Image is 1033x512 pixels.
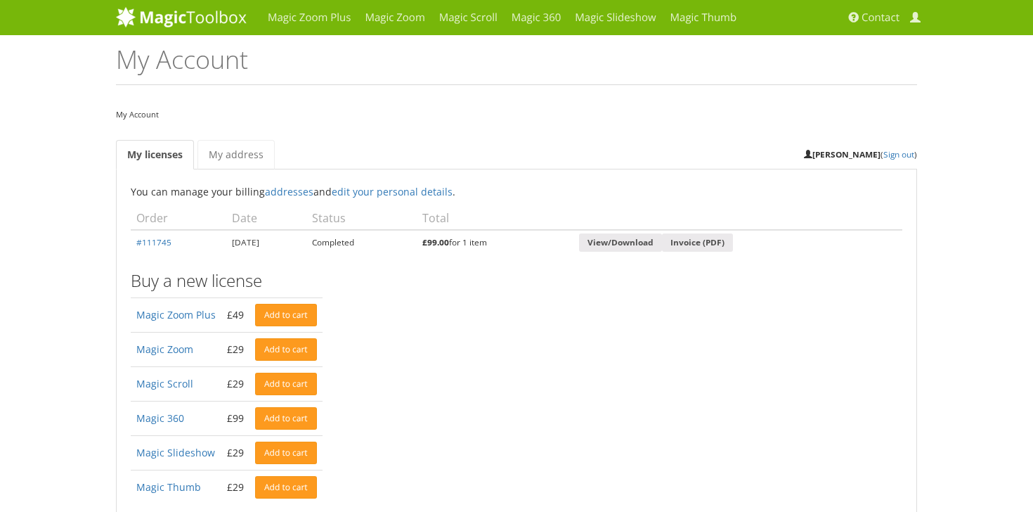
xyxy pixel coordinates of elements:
[662,233,733,252] a: Invoice (PDF)
[422,210,449,226] span: Total
[255,304,317,326] a: Add to cart
[312,210,346,226] span: Status
[255,476,317,499] a: Add to cart
[883,148,914,160] a: Sign out
[136,236,171,248] a: #111745
[221,435,249,470] td: £29
[131,271,902,290] h3: Buy a new license
[422,236,427,248] span: £
[221,366,249,401] td: £29
[862,11,899,25] span: Contact
[136,210,168,226] span: Order
[221,332,249,366] td: £29
[136,411,184,425] a: Magic 360
[332,185,453,198] a: edit your personal details
[136,446,215,459] a: Magic Slideshow
[804,148,881,160] strong: [PERSON_NAME]
[579,233,662,252] a: View/Download
[116,140,194,169] a: My licenses
[116,46,917,85] h1: My Account
[804,148,917,160] small: ( )
[116,6,247,27] img: MagicToolbox.com - Image tools for your website
[116,106,917,122] nav: My Account
[232,210,257,226] span: Date
[255,373,317,395] a: Add to cart
[136,343,193,356] a: Magic Zoom
[197,140,275,169] a: My address
[131,184,902,200] p: You can manage your billing and .
[136,377,193,390] a: Magic Scroll
[221,297,249,332] td: £49
[232,236,259,248] time: [DATE]
[255,338,317,361] a: Add to cart
[255,407,317,430] a: Add to cart
[417,230,573,255] td: for 1 item
[265,185,313,198] a: addresses
[221,401,249,435] td: £99
[221,470,249,504] td: £29
[136,480,201,494] a: Magic Thumb
[306,230,417,255] td: Completed
[255,442,317,464] a: Add to cart
[136,308,216,321] a: Magic Zoom Plus
[422,236,449,248] bdi: 99.00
